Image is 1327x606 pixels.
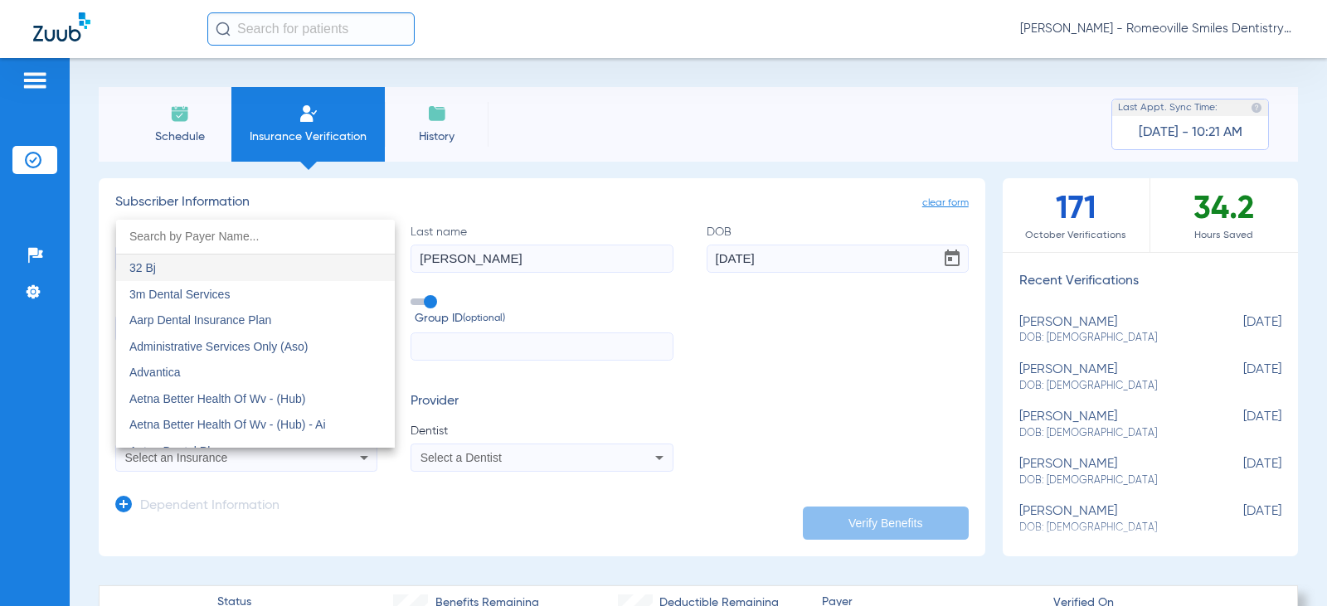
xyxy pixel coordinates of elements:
span: Advantica [129,366,180,379]
span: Aarp Dental Insurance Plan [129,313,271,327]
span: Aetna Better Health Of Wv - (Hub) [129,392,305,405]
span: Aetna Better Health Of Wv - (Hub) - Ai [129,418,326,431]
span: Aetna Dental Plans [129,444,229,458]
span: 3m Dental Services [129,288,230,301]
span: Administrative Services Only (Aso) [129,340,309,353]
span: 32 Bj [129,261,156,274]
input: dropdown search [116,220,395,254]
